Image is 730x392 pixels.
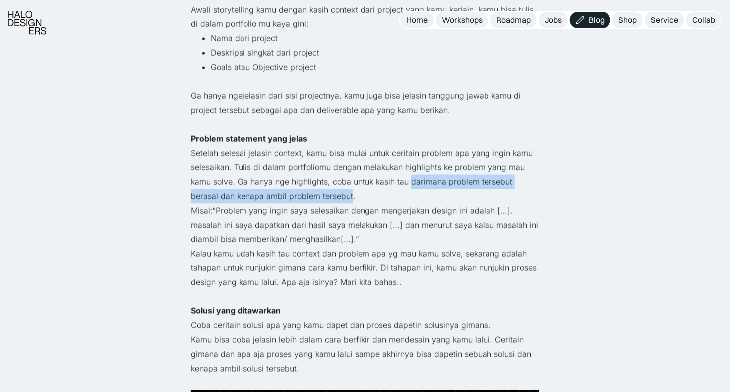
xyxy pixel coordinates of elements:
[496,15,531,25] div: Roadmap
[191,89,539,118] p: Ga hanya ngejelasin dari sisi projectnya, kamu juga bisa jelasin tanggung jawab kamu di project t...
[539,12,568,28] a: Jobs
[686,12,721,28] a: Collab
[191,204,539,247] p: Misal:“Problem yang ingin saya selesaikan dengan mengerjakan design ini adalah […]. masalah ini s...
[442,15,483,25] div: Workshops
[406,15,428,25] div: Home
[436,12,488,28] a: Workshops
[191,306,281,316] strong: Solusi yang ditawarkan
[618,15,637,25] div: Shop
[400,12,434,28] a: Home
[191,146,539,204] p: Setelah selesai jelasin context, kamu bisa mulai untuk ceritain problem apa yang ingin kamu seles...
[570,12,610,28] a: Blog
[612,12,643,28] a: Shop
[211,31,539,46] li: Nama dari project
[191,333,539,376] p: Kamu bisa coba jelasin lebih dalam cara berfikir dan mendesain yang kamu lalui. Ceritain gimana d...
[545,15,562,25] div: Jobs
[191,134,307,144] strong: Problem statement yang jelas
[191,290,539,304] p: ‍
[191,75,539,89] p: ‍
[589,15,605,25] div: Blog
[191,118,539,132] p: ‍
[211,46,539,60] li: Deskripsi singkat dari project
[191,318,539,333] p: Coba ceritain solusi apa yang kamu dapet dan proses dapetin solusinya gimana.
[645,12,684,28] a: Service
[211,60,539,75] li: Goals atau Objective project
[490,12,537,28] a: Roadmap
[651,15,678,25] div: Service
[191,3,539,32] p: Awali storytelling kamu dengan kasih context dari project yang kamu kerjain. kamu bisa tulis di d...
[191,376,539,390] p: ‍
[191,247,539,289] p: Kalau kamu udah kasih tau context dan problem apa yg mau kamu solve, sekarang adalah tahapan untu...
[692,15,715,25] div: Collab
